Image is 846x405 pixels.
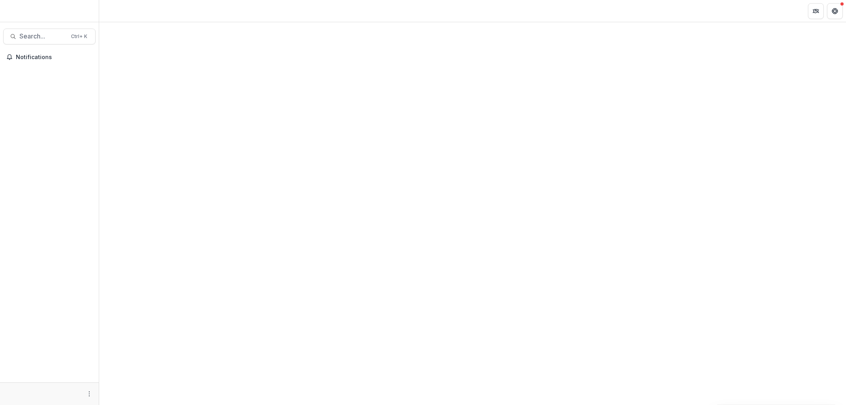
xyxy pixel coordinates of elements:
[3,51,96,63] button: Notifications
[16,54,92,61] span: Notifications
[827,3,843,19] button: Get Help
[3,29,96,44] button: Search...
[102,5,136,17] nav: breadcrumb
[19,33,66,40] span: Search...
[808,3,824,19] button: Partners
[84,389,94,399] button: More
[69,32,89,41] div: Ctrl + K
